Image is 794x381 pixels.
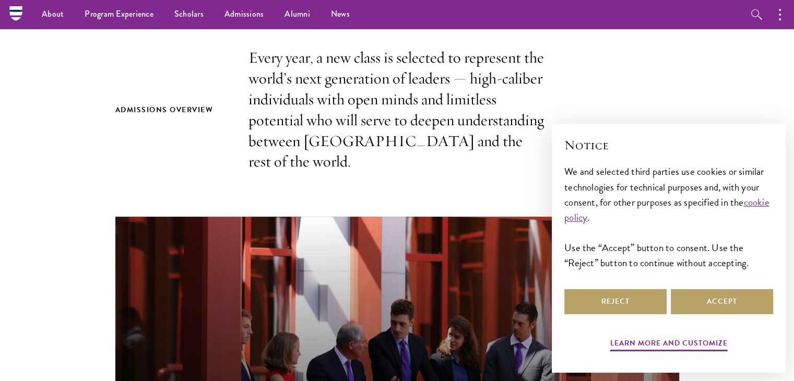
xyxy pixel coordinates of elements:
[115,103,228,116] h2: Admissions Overview
[564,289,667,314] button: Reject
[564,195,769,225] a: cookie policy
[610,337,728,353] button: Learn more and customize
[564,136,773,154] h2: Notice
[248,47,546,172] p: Every year, a new class is selected to represent the world’s next generation of leaders — high-ca...
[671,289,773,314] button: Accept
[564,164,773,270] div: We and selected third parties use cookies or similar technologies for technical purposes and, wit...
